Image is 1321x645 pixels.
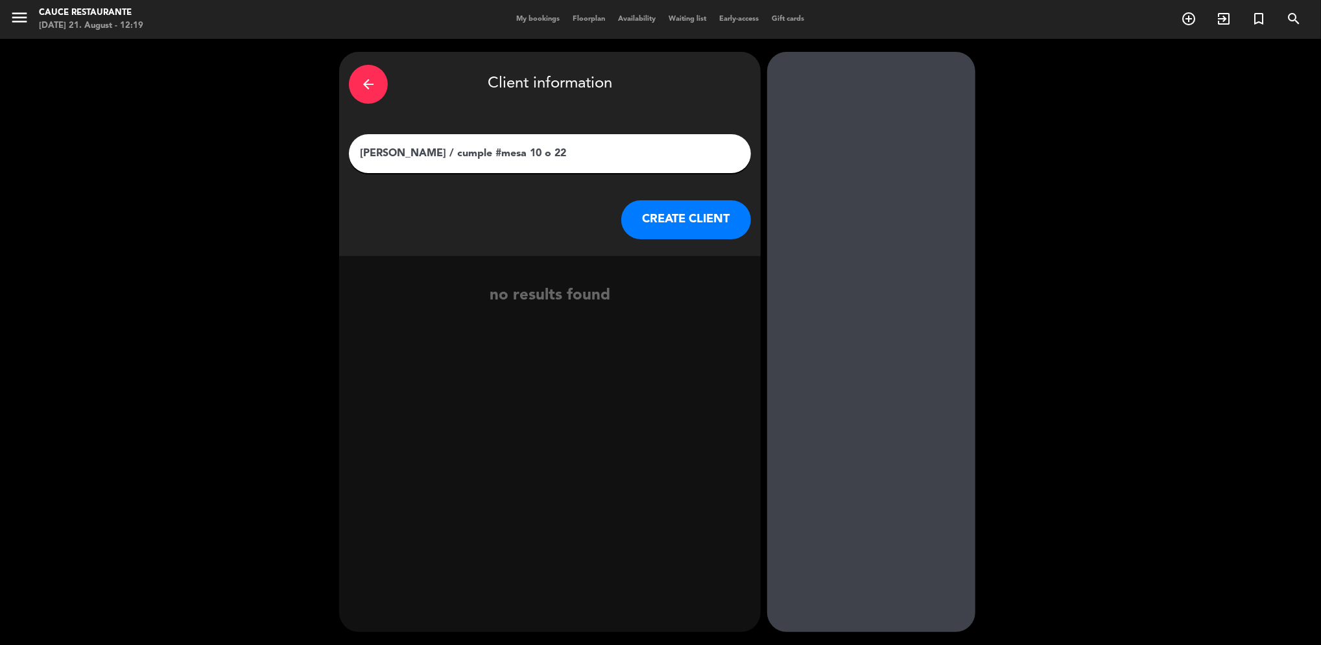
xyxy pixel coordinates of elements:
[621,200,751,239] button: CREATE CLIENT
[39,6,143,19] div: Cauce Restaurante
[349,62,751,107] div: Client information
[663,16,713,23] span: Waiting list
[339,283,761,309] div: no results found
[766,16,811,23] span: Gift cards
[1251,11,1267,27] i: turned_in_not
[10,8,29,27] i: menu
[612,16,663,23] span: Availability
[1216,11,1232,27] i: exit_to_app
[1286,11,1302,27] i: search
[1181,11,1196,27] i: add_circle_outline
[510,16,567,23] span: My bookings
[713,16,766,23] span: Early-access
[567,16,612,23] span: Floorplan
[359,145,741,163] input: Type name, email or phone number...
[361,76,376,92] i: arrow_back
[10,8,29,32] button: menu
[39,19,143,32] div: [DATE] 21. August - 12:19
